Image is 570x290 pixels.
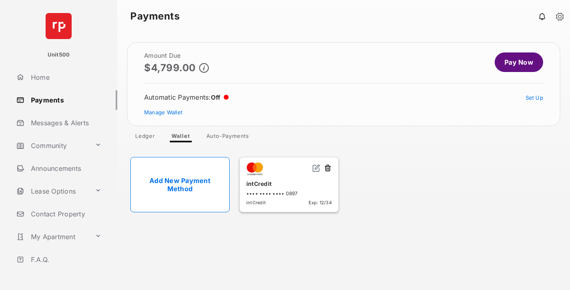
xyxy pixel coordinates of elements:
img: svg+xml;base64,PHN2ZyB2aWV3Qm94PSIwIDAgMjQgMjQiIHdpZHRoPSIxNiIgaGVpZ2h0PSIxNiIgZmlsbD0ibm9uZSIgeG... [312,164,320,172]
span: Exp: 12/34 [309,200,332,205]
a: Community [13,136,92,155]
a: Announcements [13,159,117,178]
a: Lease Options [13,181,92,201]
a: F.A.Q. [13,250,117,269]
a: Wallet [165,133,197,142]
h2: Amount Due [144,52,209,59]
div: •••• •••• •••• 0897 [246,190,332,196]
p: $4,799.00 [144,62,196,73]
a: Auto-Payments [200,133,256,142]
p: Unit500 [48,51,70,59]
a: Set Up [526,94,544,101]
div: Automatic Payments : [144,93,229,101]
a: Manage Wallet [144,109,182,116]
a: Contact Property [13,204,117,224]
a: Messages & Alerts [13,113,117,133]
img: svg+xml;base64,PHN2ZyB4bWxucz0iaHR0cDovL3d3dy53My5vcmcvMjAwMC9zdmciIHdpZHRoPSI2NCIgaGVpZ2h0PSI2NC... [46,13,72,39]
a: Payments [13,90,117,110]
strong: Payments [130,11,180,21]
a: My Apartment [13,227,92,246]
a: Ledger [129,133,162,142]
a: Home [13,68,117,87]
span: Off [211,94,221,101]
span: intCredit [246,200,266,205]
div: intCredit [246,177,332,190]
a: Add New Payment Method [130,157,230,212]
